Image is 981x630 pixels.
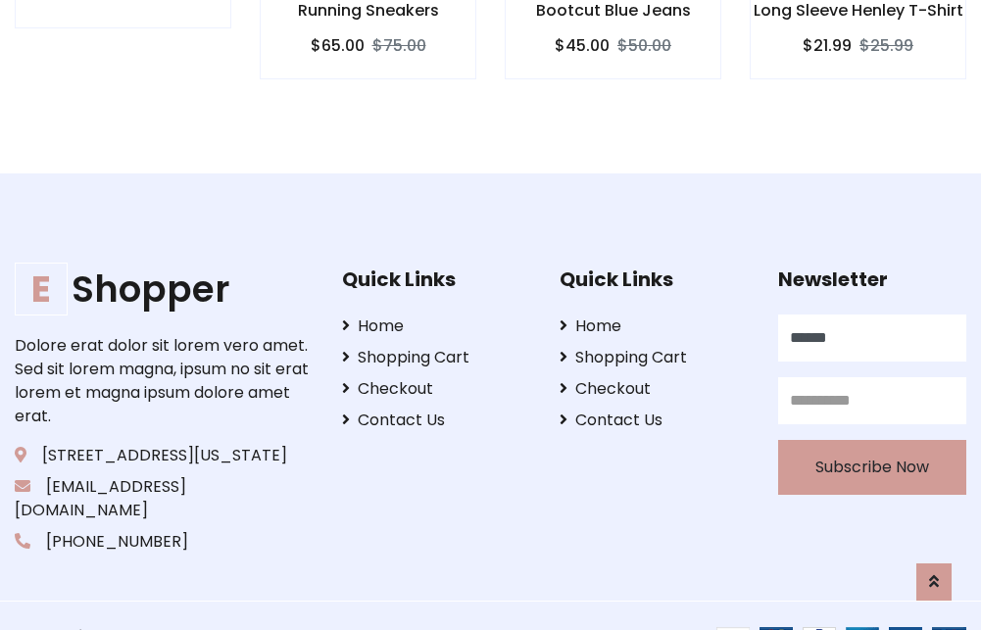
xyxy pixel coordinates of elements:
[342,315,530,338] a: Home
[342,409,530,432] a: Contact Us
[560,267,748,291] h5: Quick Links
[15,263,68,315] span: E
[617,34,671,57] del: $50.00
[506,1,720,20] h6: Bootcut Blue Jeans
[560,315,748,338] a: Home
[859,34,913,57] del: $25.99
[15,530,312,554] p: [PHONE_NUMBER]
[311,36,365,55] h6: $65.00
[751,1,965,20] h6: Long Sleeve Henley T-Shirt
[15,267,312,311] a: EShopper
[778,267,966,291] h5: Newsletter
[15,267,312,311] h1: Shopper
[342,377,530,401] a: Checkout
[342,267,530,291] h5: Quick Links
[803,36,852,55] h6: $21.99
[560,409,748,432] a: Contact Us
[778,440,966,495] button: Subscribe Now
[560,377,748,401] a: Checkout
[372,34,426,57] del: $75.00
[15,444,312,467] p: [STREET_ADDRESS][US_STATE]
[15,334,312,428] p: Dolore erat dolor sit lorem vero amet. Sed sit lorem magna, ipsum no sit erat lorem et magna ipsu...
[560,346,748,369] a: Shopping Cart
[15,475,312,522] p: [EMAIL_ADDRESS][DOMAIN_NAME]
[342,346,530,369] a: Shopping Cart
[555,36,610,55] h6: $45.00
[261,1,475,20] h6: Running Sneakers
